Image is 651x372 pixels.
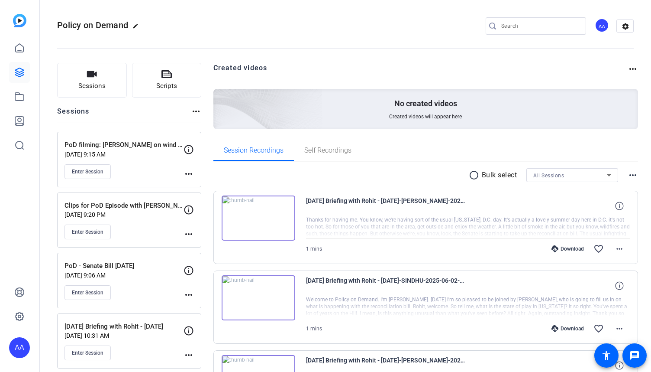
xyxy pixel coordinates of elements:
p: [DATE] 9:20 PM [64,211,184,218]
button: Enter Session [64,285,111,300]
span: Enter Session [72,168,103,175]
mat-icon: accessibility [601,350,612,361]
img: blue-gradient.svg [13,14,26,27]
span: Scripts [156,81,177,91]
div: Download [547,245,588,252]
span: [DATE] Briefing with Rohit - [DATE]-SINDHU-2025-06-02-11-58-29-542-1 [306,275,466,296]
p: [DATE] Briefing with Rohit - [DATE] [64,322,184,332]
mat-icon: radio_button_unchecked [469,170,482,180]
mat-icon: more_horiz [184,290,194,300]
p: PoD - Senate Bill [DATE] [64,261,184,271]
p: PoD filming: [PERSON_NAME] on wind + solar notice [64,140,184,150]
mat-icon: more_horiz [184,229,194,239]
p: [DATE] 9:15 AM [64,151,184,158]
mat-icon: more_horiz [191,106,201,117]
mat-icon: more_horiz [184,169,194,179]
div: AA [9,337,30,358]
span: Self Recordings [304,147,351,154]
span: Sessions [78,81,106,91]
p: No created videos [394,98,457,109]
button: Enter Session [64,164,111,179]
img: Creted videos background [116,3,323,191]
img: thumb-nail [222,275,295,320]
p: [DATE] 9:06 AM [64,272,184,279]
button: Sessions [57,63,127,98]
mat-icon: favorite_border [593,244,604,254]
mat-icon: more_horiz [614,323,625,334]
mat-icon: settings [617,20,634,33]
img: thumb-nail [222,196,295,241]
p: Clips for PoD Episode with [PERSON_NAME] and [PERSON_NAME] - [DATE] [64,201,184,211]
mat-icon: message [629,350,640,361]
button: Enter Session [64,225,111,239]
span: [DATE] Briefing with Rohit - [DATE]-[PERSON_NAME]-2025-06-02-11-58-29-542-2 [306,196,466,216]
mat-icon: more_horiz [628,64,638,74]
span: 1 mins [306,326,322,332]
p: Bulk select [482,170,517,180]
span: Enter Session [72,349,103,356]
mat-icon: favorite_border [593,323,604,334]
span: Enter Session [72,289,103,296]
p: [DATE] 10:31 AM [64,332,184,339]
button: Enter Session [64,346,111,360]
h2: Created videos [213,63,628,80]
button: Scripts [132,63,202,98]
span: Policy on Demand [57,20,128,30]
span: All Sessions [533,173,564,179]
div: AA [595,18,609,33]
span: Session Recordings [224,147,284,154]
input: Search [501,21,579,31]
ngx-avatar: Adam Ahmed [595,18,610,33]
span: Enter Session [72,228,103,235]
span: Created videos will appear here [389,113,462,120]
span: 1 mins [306,246,322,252]
mat-icon: more_horiz [184,350,194,360]
mat-icon: more_horiz [614,244,625,254]
h2: Sessions [57,106,90,123]
div: Download [547,325,588,332]
mat-icon: more_horiz [628,170,638,180]
mat-icon: edit [132,23,143,33]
